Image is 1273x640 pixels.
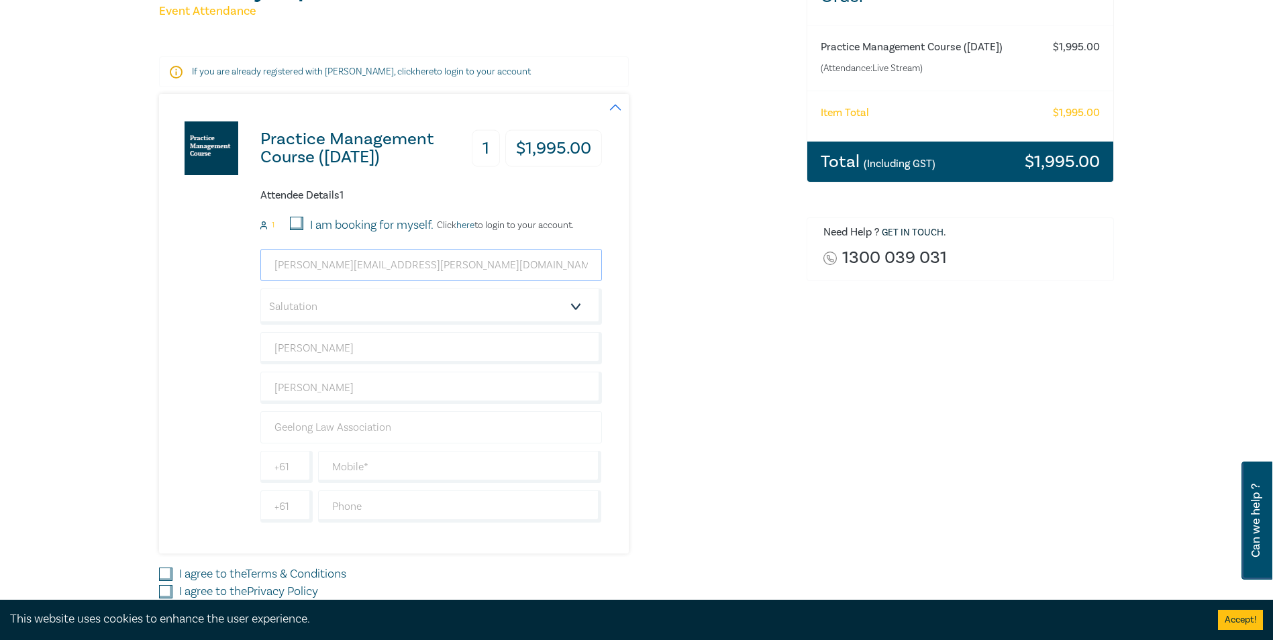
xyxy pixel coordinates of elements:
[310,217,434,234] label: I am booking for myself.
[842,249,947,267] a: 1300 039 031
[882,227,944,239] a: Get in touch
[472,130,500,167] h3: 1
[1053,107,1100,119] h6: $ 1,995.00
[192,65,596,78] p: If you are already registered with [PERSON_NAME], click to login to your account
[434,220,574,231] p: Click to login to your account.
[821,41,1047,54] h6: Practice Management Course ([DATE])
[318,451,602,483] input: Mobile*
[260,451,313,483] input: +61
[260,130,481,166] h3: Practice Management Course ([DATE])
[272,221,274,230] small: 1
[260,249,602,281] input: Attendee Email*
[864,157,935,170] small: (Including GST)
[1025,153,1100,170] h3: $ 1,995.00
[260,189,602,202] h6: Attendee Details 1
[456,219,474,231] a: here
[260,411,602,443] input: Company
[821,153,935,170] h3: Total
[179,583,318,600] label: I agree to the
[821,107,869,119] h6: Item Total
[1250,470,1262,572] span: Can we help ?
[260,332,602,364] input: First Name*
[1053,41,1100,54] h6: $ 1,995.00
[415,66,434,78] a: here
[260,372,602,404] input: Last Name*
[246,566,346,582] a: Terms & Conditions
[179,566,346,583] label: I agree to the
[505,130,602,167] h3: $ 1,995.00
[159,3,791,19] h5: Event Attendance
[10,610,1198,628] div: This website uses cookies to enhance the user experience.
[823,226,1104,239] h6: Need Help ? .
[260,490,313,523] input: +61
[318,490,602,523] input: Phone
[185,121,238,175] img: Practice Management Course (December 2025)
[247,584,318,599] a: Privacy Policy
[1218,610,1263,630] button: Accept cookies
[821,62,1047,75] small: (Attendance: Live Stream )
